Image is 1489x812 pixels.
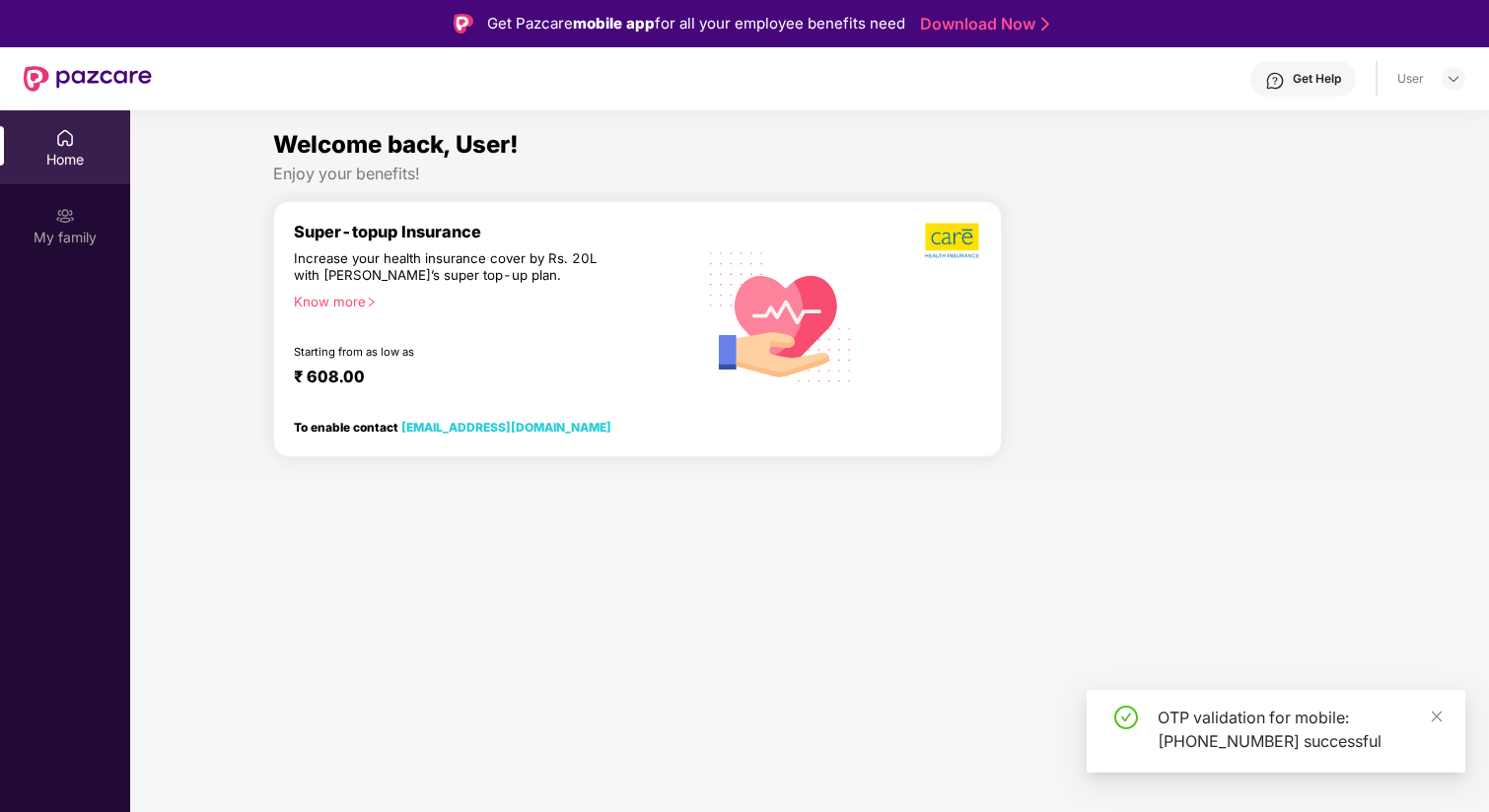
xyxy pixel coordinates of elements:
div: Know more [294,294,683,307]
img: svg+xml;base64,PHN2ZyB4bWxucz0iaHR0cDovL3d3dy53My5vcmcvMjAwMC9zdmciIHhtbG5zOnhsaW5rPSJodHRwOi8vd3... [695,229,867,403]
span: right [366,297,377,307]
span: Welcome back, User! [273,130,519,159]
div: To enable contact [294,420,611,434]
a: Download Now [920,14,1043,34]
div: Get Pazcare for all your employee benefits need [487,12,905,35]
img: svg+xml;base64,PHN2ZyBpZD0iSGVscC0zMngzMiIgeG1sbnM9Imh0dHA6Ly93d3cudzMub3JnLzIwMDAvc3ZnIiB3aWR0aD... [1265,71,1285,91]
img: svg+xml;base64,PHN2ZyBpZD0iRHJvcGRvd24tMzJ4MzIiIHhtbG5zPSJodHRwOi8vd3d3LnczLm9yZy8yMDAwL3N2ZyIgd2... [1446,71,1461,87]
img: svg+xml;base64,PHN2ZyB3aWR0aD0iMjAiIGhlaWdodD0iMjAiIHZpZXdCb3g9IjAgMCAyMCAyMCIgZmlsbD0ibm9uZSIgeG... [55,206,75,226]
div: OTP validation for mobile: [PHONE_NUMBER] successful [1158,706,1442,753]
div: Get Help [1293,71,1341,87]
img: b5dec4f62d2307b9de63beb79f102df3.png [925,222,981,259]
img: Logo [454,14,473,34]
div: Starting from as low as [294,345,611,359]
div: User [1397,71,1424,87]
div: Enjoy your benefits! [273,164,1346,184]
div: Super-topup Insurance [294,222,695,241]
a: [EMAIL_ADDRESS][DOMAIN_NAME] [401,420,611,435]
div: Increase your health insurance cover by Rs. 20L with [PERSON_NAME]’s super top-up plan. [294,250,609,285]
div: ₹ 608.00 [294,367,675,390]
span: close [1430,710,1444,723]
span: check-circle [1114,706,1138,729]
img: New Pazcare Logo [24,66,152,92]
strong: mobile app [573,14,655,33]
img: svg+xml;base64,PHN2ZyBpZD0iSG9tZSIgeG1sbnM9Imh0dHA6Ly93d3cudzMub3JnLzIwMDAvc3ZnIiB3aWR0aD0iMjAiIG... [55,128,75,148]
img: Stroke [1041,14,1049,34]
